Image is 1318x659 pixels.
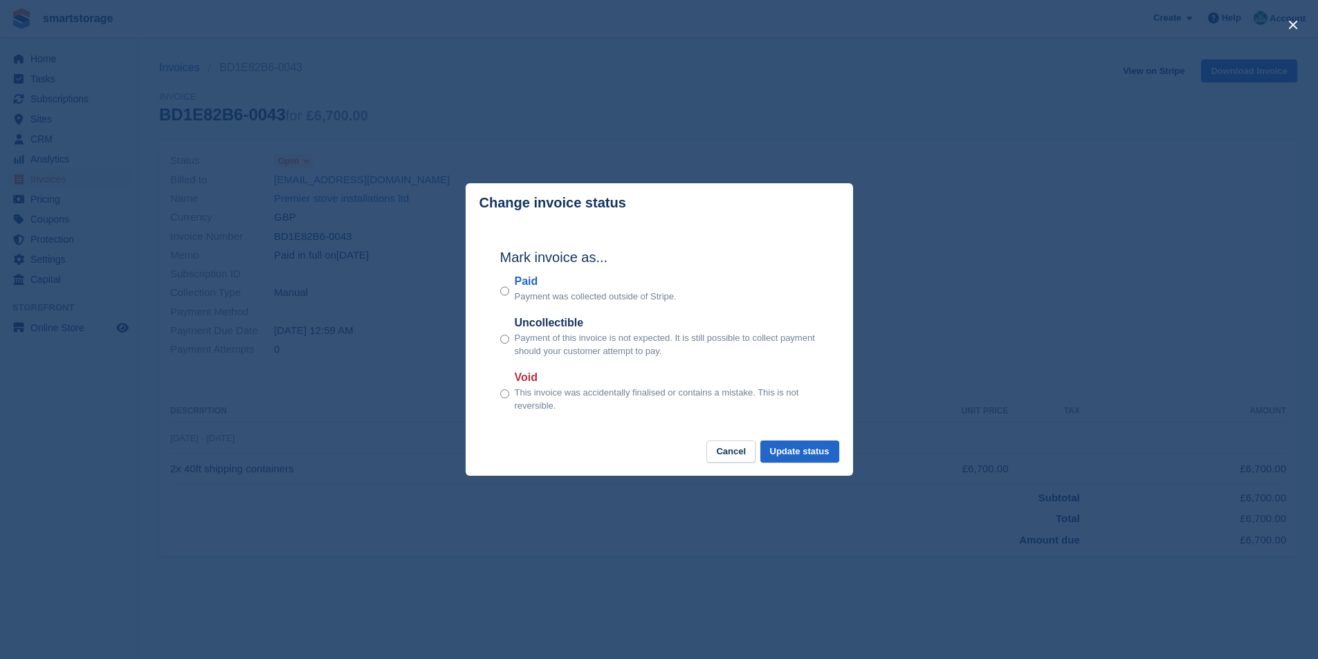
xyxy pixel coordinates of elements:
p: This invoice was accidentally finalised or contains a mistake. This is not reversible. [515,386,818,413]
label: Paid [515,273,677,290]
label: Uncollectible [515,315,818,331]
h2: Mark invoice as... [500,247,818,268]
button: Update status [760,440,839,463]
button: Cancel [706,440,756,463]
button: close [1282,14,1304,36]
label: Void [515,369,818,386]
p: Change invoice status [479,195,626,211]
p: Payment of this invoice is not expected. It is still possible to collect payment should your cust... [515,331,818,358]
p: Payment was collected outside of Stripe. [515,290,677,304]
